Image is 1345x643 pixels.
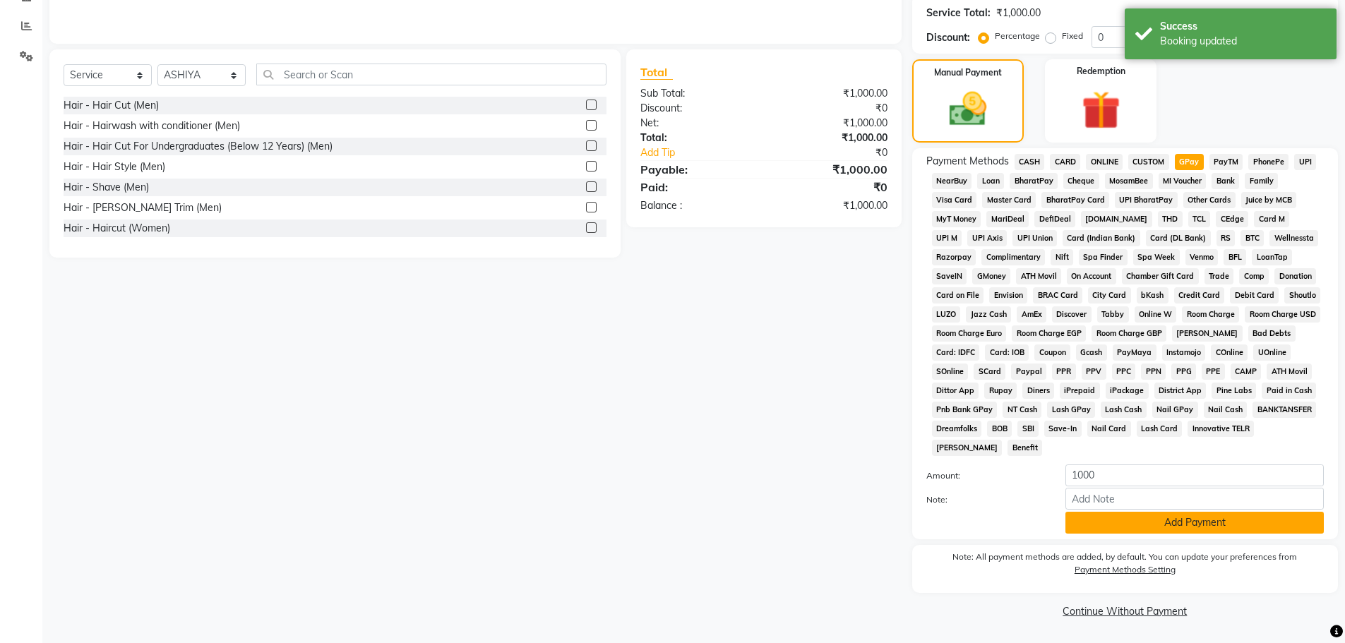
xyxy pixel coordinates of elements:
[630,198,764,213] div: Balance :
[985,344,1029,361] span: Card: IOB
[932,440,1003,456] span: [PERSON_NAME]
[1065,488,1324,510] input: Add Note
[640,65,673,80] span: Total
[1086,154,1123,170] span: ONLINE
[630,145,786,160] a: Add Tip
[1063,230,1140,246] span: Card (Indian Bank)
[916,493,1056,506] label: Note:
[1088,287,1131,304] span: City Card
[1174,287,1225,304] span: Credit Card
[1017,421,1039,437] span: SBI
[938,88,998,131] img: _cash.svg
[915,604,1335,619] a: Continue Without Payment
[1209,154,1243,170] span: PayTM
[1003,402,1041,418] span: NT Cash
[1248,325,1296,342] span: Bad Debts
[1241,192,1297,208] span: Juice by MCB
[1245,173,1278,189] span: Family
[984,383,1017,399] span: Rupay
[64,160,165,174] div: Hair - Hair Style (Men)
[1041,192,1109,208] span: BharatPay Card
[1231,363,1262,380] span: CAMP
[1188,421,1254,437] span: Innovative TELR
[966,306,1011,323] span: Jazz Cash
[1067,268,1116,284] span: On Account
[1012,325,1086,342] span: Room Charge EGP
[916,469,1056,482] label: Amount:
[1239,268,1269,284] span: Comp
[972,268,1010,284] span: GMoney
[1245,306,1320,323] span: Room Charge USD
[926,6,991,20] div: Service Total:
[1065,464,1324,486] input: Amount
[1128,154,1169,170] span: CUSTOM
[1252,249,1292,265] span: LoanTap
[1062,30,1083,42] label: Fixed
[1092,325,1166,342] span: Room Charge GBP
[932,211,981,227] span: MyT Money
[1137,421,1183,437] span: Lash Card
[1212,383,1256,399] span: Pine Labs
[1211,344,1248,361] span: COnline
[1022,383,1054,399] span: Diners
[932,287,984,304] span: Card on File
[995,30,1040,42] label: Percentage
[1254,211,1289,227] span: Card M
[630,86,764,101] div: Sub Total:
[932,421,982,437] span: Dreamfolks
[1274,268,1316,284] span: Donation
[1185,249,1219,265] span: Venmo
[1070,86,1132,134] img: _gift.svg
[1016,268,1061,284] span: ATH Movil
[1137,287,1168,304] span: bKash
[630,101,764,116] div: Discount:
[926,551,1324,582] label: Note: All payment methods are added, by default. You can update your preferences from
[764,161,898,178] div: ₹1,000.00
[64,139,333,154] div: Hair - Hair Cut For Undergraduates (Below 12 Years) (Men)
[926,30,970,45] div: Discount:
[932,344,980,361] span: Card: IDFC
[64,221,170,236] div: Hair - Haircut (Women)
[932,268,967,284] span: SaveIN
[1159,173,1207,189] span: MI Voucher
[1101,402,1147,418] span: Lash Cash
[932,363,969,380] span: SOnline
[1082,363,1106,380] span: PPV
[764,101,898,116] div: ₹0
[1033,287,1082,304] span: BRAC Card
[1015,154,1045,170] span: CASH
[1152,402,1198,418] span: Nail GPay
[1294,154,1316,170] span: UPI
[1267,363,1312,380] span: ATH Movil
[932,306,961,323] span: LUZO
[1115,192,1178,208] span: UPI BharatPay
[1135,306,1177,323] span: Online W
[1202,363,1225,380] span: PPE
[1162,344,1206,361] span: Instamojo
[1183,192,1236,208] span: Other Cards
[764,116,898,131] div: ₹1,000.00
[1097,306,1129,323] span: Tabby
[630,161,764,178] div: Payable:
[974,363,1005,380] span: SCard
[1008,440,1042,456] span: Benefit
[977,173,1004,189] span: Loan
[987,421,1012,437] span: BOB
[1241,230,1264,246] span: BTC
[1253,344,1291,361] span: UOnline
[630,116,764,131] div: Net:
[64,180,149,195] div: Hair - Shave (Men)
[1160,19,1326,34] div: Success
[64,200,222,215] div: Hair - [PERSON_NAME] Trim (Men)
[1044,421,1082,437] span: Save-In
[1284,287,1320,304] span: Shoutlo
[1010,173,1058,189] span: BharatPay
[630,131,764,145] div: Total:
[1052,363,1076,380] span: PPR
[1188,211,1211,227] span: TCL
[932,402,998,418] span: Pnb Bank GPay
[1075,563,1176,576] label: Payment Methods Setting
[932,230,962,246] span: UPI M
[764,179,898,196] div: ₹0
[934,66,1002,79] label: Manual Payment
